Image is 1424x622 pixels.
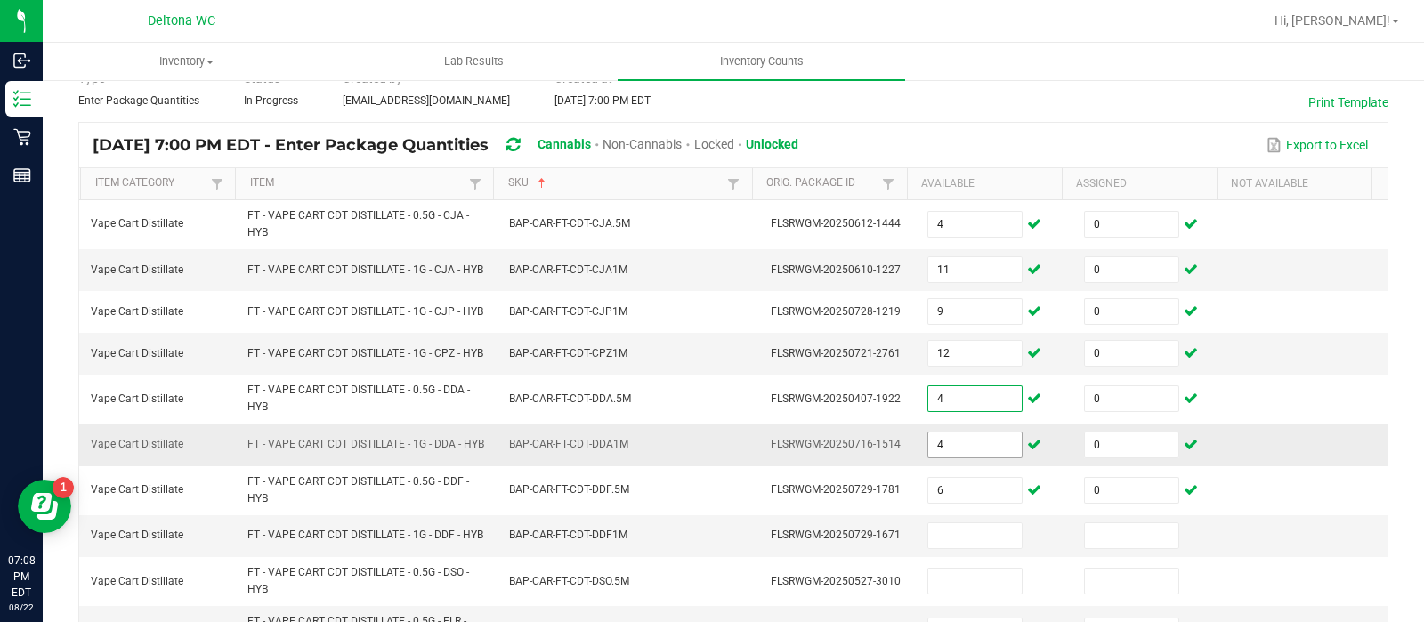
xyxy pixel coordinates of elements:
span: Vape Cart Distillate [91,263,183,276]
span: FT - VAPE CART CDT DISTILLATE - 0.5G - DDA - HYB [247,384,470,413]
inline-svg: Reports [13,166,31,184]
iframe: Resource center [18,480,71,533]
span: Sortable [535,176,549,190]
a: Filter [465,173,486,195]
span: Locked [694,137,734,151]
span: FT - VAPE CART CDT DISTILLATE - 0.5G - DSO - HYB [247,566,469,595]
span: BAP-CAR-FT-CDT-CJA1M [509,263,627,276]
span: FLSRWGM-20250612-1444 [771,217,901,230]
span: Vape Cart Distillate [91,392,183,405]
button: Export to Excel [1262,130,1372,160]
span: FLSRWGM-20250729-1781 [771,483,901,496]
span: FLSRWGM-20250716-1514 [771,438,901,450]
span: FLSRWGM-20250729-1671 [771,529,901,541]
span: FT - VAPE CART CDT DISTILLATE - 1G - DDA - HYB [247,438,484,450]
span: FT - VAPE CART CDT DISTILLATE - 1G - CPZ - HYB [247,347,483,359]
button: Print Template [1308,93,1388,111]
span: In Progress [244,94,298,107]
inline-svg: Inventory [13,90,31,108]
inline-svg: Inbound [13,52,31,69]
span: BAP-CAR-FT-CDT-DSO.5M [509,575,629,587]
a: Filter [878,173,899,195]
span: FT - VAPE CART CDT DISTILLATE - 1G - CJP - HYB [247,305,483,318]
span: BAP-CAR-FT-CDT-CPZ1M [509,347,627,359]
span: FLSRWGM-20250721-2761 [771,347,901,359]
span: Hi, [PERSON_NAME]! [1274,13,1390,28]
a: SKUSortable [508,176,724,190]
span: Deltona WC [148,13,215,28]
span: BAP-CAR-FT-CDT-CJP1M [509,305,627,318]
span: FT - VAPE CART CDT DISTILLATE - 0.5G - CJA - HYB [247,209,469,238]
span: FLSRWGM-20250610-1227 [771,263,901,276]
a: Orig. Package IdSortable [766,176,878,190]
span: Non-Cannabis [603,137,682,151]
a: Filter [723,173,744,195]
span: Vape Cart Distillate [91,483,183,496]
a: Inventory Counts [618,43,905,80]
span: FT - VAPE CART CDT DISTILLATE - 1G - CJA - HYB [247,263,483,276]
span: Vape Cart Distillate [91,217,183,230]
span: Vape Cart Distillate [91,438,183,450]
a: Lab Results [330,43,618,80]
div: [DATE] 7:00 PM EDT - Enter Package Quantities [93,129,812,162]
span: Unlocked [746,137,798,151]
span: BAP-CAR-FT-CDT-DDF1M [509,529,627,541]
span: Cannabis [538,137,591,151]
span: Inventory [44,53,329,69]
iframe: Resource center unread badge [53,477,74,498]
a: Item CategorySortable [95,176,206,190]
span: Enter Package Quantities [78,94,199,107]
span: FLSRWGM-20250527-3010 [771,575,901,587]
inline-svg: Retail [13,128,31,146]
span: FT - VAPE CART CDT DISTILLATE - 1G - DDF - HYB [247,529,483,541]
span: Inventory Counts [696,53,828,69]
span: FT - VAPE CART CDT DISTILLATE - 0.5G - DDF - HYB [247,475,469,505]
th: Available [907,168,1062,200]
th: Not Available [1217,168,1371,200]
span: Vape Cart Distillate [91,575,183,587]
span: FLSRWGM-20250728-1219 [771,305,901,318]
th: Assigned [1062,168,1217,200]
span: BAP-CAR-FT-CDT-DDA1M [509,438,628,450]
p: 07:08 PM EDT [8,553,35,601]
span: BAP-CAR-FT-CDT-DDF.5M [509,483,629,496]
span: Lab Results [420,53,528,69]
span: Vape Cart Distillate [91,305,183,318]
span: [DATE] 7:00 PM EDT [554,94,651,107]
a: Filter [206,173,228,195]
span: [EMAIL_ADDRESS][DOMAIN_NAME] [343,94,510,107]
span: Vape Cart Distillate [91,529,183,541]
a: Inventory [43,43,330,80]
span: BAP-CAR-FT-CDT-DDA.5M [509,392,631,405]
span: FLSRWGM-20250407-1922 [771,392,901,405]
span: BAP-CAR-FT-CDT-CJA.5M [509,217,630,230]
a: ItemSortable [250,176,465,190]
span: Vape Cart Distillate [91,347,183,359]
p: 08/22 [8,601,35,614]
